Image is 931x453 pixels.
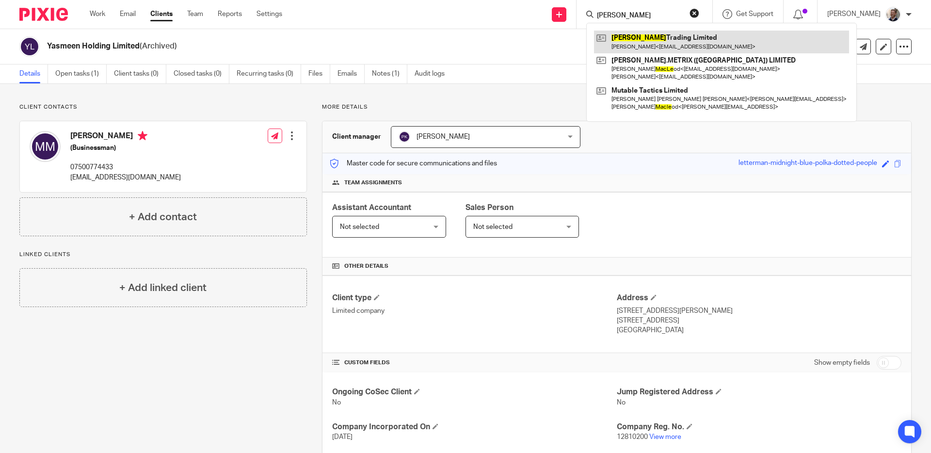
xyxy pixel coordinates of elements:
[465,204,514,211] span: Sales Person
[257,9,282,19] a: Settings
[30,131,61,162] img: svg%3E
[332,359,617,367] h4: CUSTOM FIELDS
[617,306,901,316] p: [STREET_ADDRESS][PERSON_NAME]
[322,103,912,111] p: More details
[70,143,181,153] h5: (Businessman)
[19,251,307,259] p: Linked clients
[827,9,881,19] p: [PERSON_NAME]
[738,158,877,169] div: letterman-midnight-blue-polka-dotted-people
[150,9,173,19] a: Clients
[617,293,901,303] h4: Address
[120,9,136,19] a: Email
[19,8,68,21] img: Pixie
[19,36,40,57] img: svg%3E
[70,173,181,182] p: [EMAIL_ADDRESS][DOMAIN_NAME]
[736,11,773,17] span: Get Support
[337,65,365,83] a: Emails
[617,325,901,335] p: [GEOGRAPHIC_DATA]
[885,7,901,22] img: Matt%20Circle.png
[617,422,901,432] h4: Company Reg. No.
[332,387,617,397] h4: Ongoing CoSec Client
[814,358,870,368] label: Show empty fields
[690,8,699,18] button: Clear
[55,65,107,83] a: Open tasks (1)
[138,131,147,141] i: Primary
[332,434,353,440] span: [DATE]
[332,399,341,406] span: No
[473,224,513,230] span: Not selected
[617,387,901,397] h4: Jump Registered Address
[114,65,166,83] a: Client tasks (0)
[308,65,330,83] a: Files
[70,131,181,143] h4: [PERSON_NAME]
[332,204,411,211] span: Assistant Accountant
[332,306,617,316] p: Limited company
[649,434,681,440] a: View more
[332,132,381,142] h3: Client manager
[119,280,207,295] h4: + Add linked client
[617,399,626,406] span: No
[372,65,407,83] a: Notes (1)
[129,210,197,225] h4: + Add contact
[47,41,633,51] h2: Yasmeen Holding Limited
[399,131,410,143] img: svg%3E
[19,65,48,83] a: Details
[187,9,203,19] a: Team
[332,422,617,432] h4: Company Incorporated On
[140,42,177,50] span: (Archived)
[330,159,497,168] p: Master code for secure communications and files
[218,9,242,19] a: Reports
[19,103,307,111] p: Client contacts
[90,9,105,19] a: Work
[332,293,617,303] h4: Client type
[344,179,402,187] span: Team assignments
[617,316,901,325] p: [STREET_ADDRESS]
[415,65,452,83] a: Audit logs
[237,65,301,83] a: Recurring tasks (0)
[344,262,388,270] span: Other details
[174,65,229,83] a: Closed tasks (0)
[70,162,181,172] p: 07500774433
[596,12,683,20] input: Search
[617,434,648,440] span: 12810200
[340,224,379,230] span: Not selected
[417,133,470,140] span: [PERSON_NAME]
